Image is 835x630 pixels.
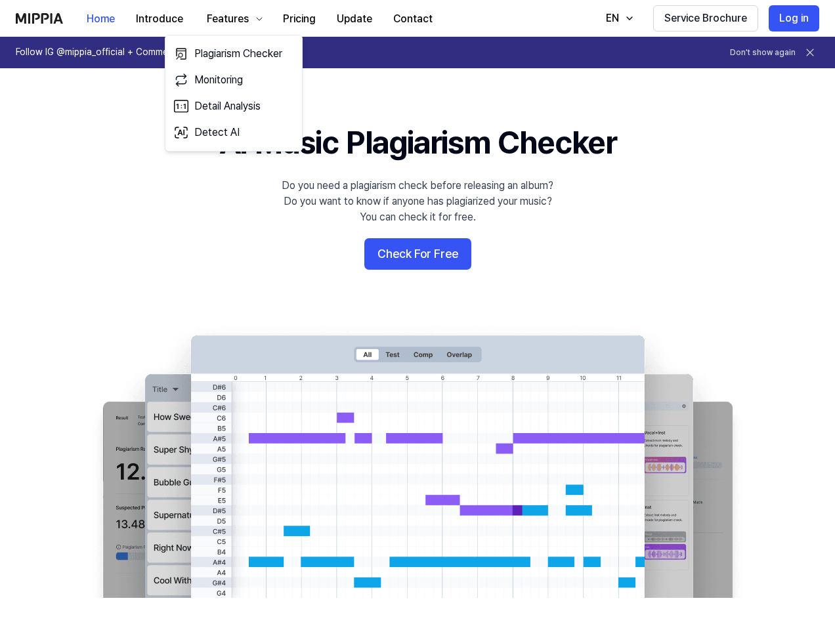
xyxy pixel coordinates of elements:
button: Service Brochure [653,5,758,31]
button: Check For Free [364,238,471,270]
a: Home [76,1,125,37]
div: EN [603,10,622,26]
div: Do you need a plagiarism check before releasing an album? Do you want to know if anyone has plagi... [282,178,553,225]
img: logo [16,13,63,24]
button: Home [76,6,125,32]
img: main Image [76,322,759,598]
h1: Follow IG @mippia_official + Comment, Win a Subscription! 🎁 [16,46,277,59]
button: Update [326,6,383,32]
button: Features [194,6,272,32]
button: Log in [769,5,819,31]
button: Pricing [272,6,326,32]
h1: AI Music Plagiarism Checker [219,121,616,165]
button: Contact [383,6,443,32]
a: Monitoring [171,67,297,93]
button: EN [593,5,643,31]
a: Detail Analysis [171,93,297,119]
a: Detect AI [171,119,297,146]
a: Update [326,1,383,37]
button: Introduce [125,6,194,32]
button: Don't show again [730,47,796,58]
a: Plagiarism Checker [171,41,297,67]
div: Features [204,11,251,27]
